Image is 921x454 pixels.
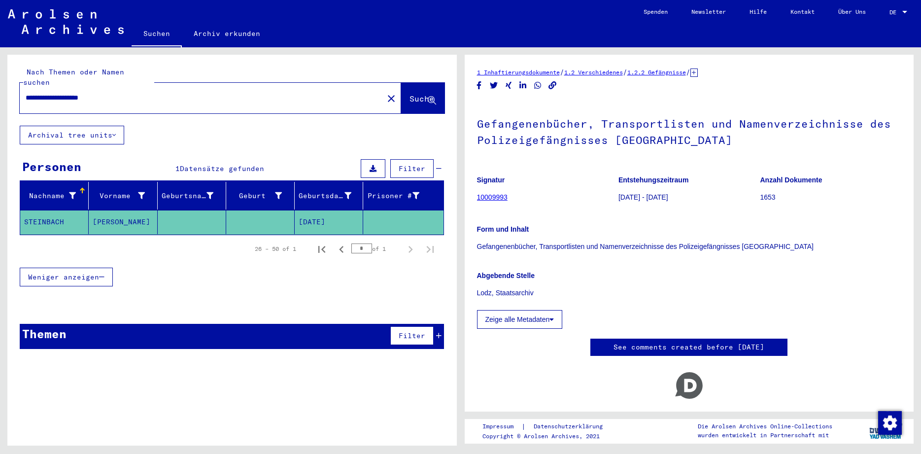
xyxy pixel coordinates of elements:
[760,176,822,184] b: Anzahl Dokumente
[533,79,543,92] button: Share on WhatsApp
[686,68,690,76] span: /
[22,158,81,175] div: Personen
[477,242,902,252] p: Gefangenenbücher, Transportlisten und Namenverzeichnisse des Polizeigefängnisses [GEOGRAPHIC_DATA]
[390,326,434,345] button: Filter
[623,68,627,76] span: /
[474,79,484,92] button: Share on Facebook
[93,191,144,201] div: Vorname
[477,272,535,279] b: Abgebende Stelle
[618,176,688,184] b: Entstehungszeitraum
[385,93,397,105] mat-icon: close
[299,188,364,204] div: Geburtsdatum
[878,411,902,435] img: Zustimmung ändern
[399,331,425,340] span: Filter
[24,191,76,201] div: Nachname
[20,210,89,234] mat-cell: STEINBACH
[547,79,558,92] button: Copy link
[477,69,560,76] a: 1 Inhaftierungsdokumente
[614,342,764,352] a: See comments created before [DATE]
[409,94,434,104] span: Suche
[878,411,901,434] div: Zustimmung ändern
[401,83,444,113] button: Suche
[477,225,529,233] b: Form und Inhalt
[162,191,213,201] div: Geburtsname
[560,68,564,76] span: /
[889,9,900,16] span: DE
[504,79,514,92] button: Share on Xing
[255,244,296,253] div: 26 – 50 of 1
[230,191,282,201] div: Geburt‏
[89,182,157,210] mat-header-cell: Vorname
[564,69,623,76] a: 1.2 Verschiedenes
[312,239,332,259] button: First page
[20,182,89,210] mat-header-cell: Nachname
[477,101,902,161] h1: Gefangenenbücher, Transportlisten und Namenverzeichnisse des Polizeigefängnisses [GEOGRAPHIC_DATA]
[867,419,904,443] img: yv_logo.png
[477,310,563,329] button: Zeige alle Metadaten
[182,22,272,45] a: Archiv erkunden
[332,239,351,259] button: Previous page
[627,69,686,76] a: 1.2.2 Gefängnisse
[230,188,294,204] div: Geburt‏
[24,188,88,204] div: Nachname
[20,126,124,144] button: Archival tree units
[93,188,157,204] div: Vorname
[363,182,443,210] mat-header-cell: Prisoner #
[299,191,351,201] div: Geburtsdatum
[20,268,113,286] button: Weniger anzeigen
[367,188,431,204] div: Prisoner #
[489,79,499,92] button: Share on Twitter
[477,193,508,201] a: 10009993
[295,182,363,210] mat-header-cell: Geburtsdatum
[760,192,901,203] p: 1653
[158,182,226,210] mat-header-cell: Geburtsname
[226,182,295,210] mat-header-cell: Geburt‏
[367,191,419,201] div: Prisoner #
[175,164,180,173] span: 1
[399,164,425,173] span: Filter
[351,244,401,253] div: of 1
[477,176,505,184] b: Signatur
[23,68,124,87] mat-label: Nach Themen oder Namen suchen
[698,431,832,440] p: wurden entwickelt in Partnerschaft mit
[8,9,124,34] img: Arolsen_neg.svg
[420,239,440,259] button: Last page
[698,422,832,431] p: Die Arolsen Archives Online-Collections
[22,325,67,343] div: Themen
[295,210,363,234] mat-cell: [DATE]
[381,88,401,108] button: Clear
[132,22,182,47] a: Suchen
[482,432,614,441] p: Copyright © Arolsen Archives, 2021
[482,421,614,432] div: |
[180,164,264,173] span: Datensätze gefunden
[390,159,434,178] button: Filter
[89,210,157,234] mat-cell: [PERSON_NAME]
[482,421,521,432] a: Impressum
[162,188,226,204] div: Geburtsname
[618,192,759,203] p: [DATE] - [DATE]
[401,239,420,259] button: Next page
[518,79,528,92] button: Share on LinkedIn
[477,288,902,298] p: Lodz, Staatsarchiv
[28,273,99,281] span: Weniger anzeigen
[526,421,614,432] a: Datenschutzerklärung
